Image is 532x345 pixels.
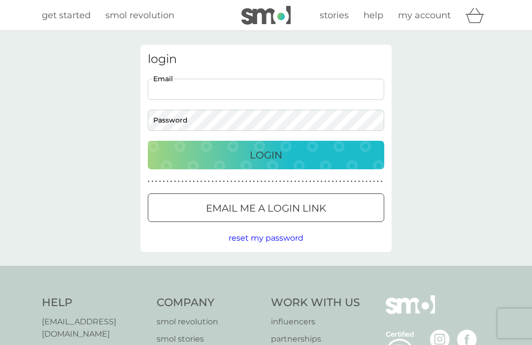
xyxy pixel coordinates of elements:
p: ● [313,179,315,184]
img: smol [386,295,435,329]
p: ● [257,179,259,184]
p: Login [250,147,282,163]
p: ● [185,179,187,184]
p: ● [294,179,296,184]
span: stories [320,10,349,21]
span: my account [398,10,451,21]
p: ● [358,179,360,184]
p: ● [189,179,191,184]
a: smol revolution [157,315,262,328]
p: ● [245,179,247,184]
a: stories [320,8,349,23]
span: help [364,10,383,21]
span: smol revolution [105,10,174,21]
p: ● [231,179,233,184]
p: ● [279,179,281,184]
p: ● [212,179,214,184]
p: ● [328,179,330,184]
p: ● [347,179,349,184]
span: get started [42,10,91,21]
p: ● [287,179,289,184]
img: smol [241,6,291,25]
p: ● [155,179,157,184]
p: ● [291,179,293,184]
p: ● [208,179,210,184]
h3: login [148,52,384,66]
h4: Work With Us [271,295,360,311]
button: Email me a login link [148,193,384,222]
span: reset my password [229,233,303,243]
p: ● [272,179,274,184]
p: ● [305,179,307,184]
p: ● [377,179,379,184]
p: ● [268,179,270,184]
p: ● [253,179,255,184]
p: ● [335,179,337,184]
p: ● [339,179,341,184]
p: ● [261,179,263,184]
p: ● [219,179,221,184]
p: ● [238,179,240,184]
h4: Company [157,295,262,311]
p: ● [298,179,300,184]
p: ● [170,179,172,184]
p: Email me a login link [206,200,326,216]
div: basket [465,5,490,25]
p: ● [343,179,345,184]
p: ● [302,179,304,184]
p: ● [200,179,202,184]
p: ● [166,179,168,184]
p: ● [264,179,266,184]
p: ● [381,179,383,184]
p: ● [204,179,206,184]
p: ● [152,179,154,184]
p: ● [174,179,176,184]
p: ● [275,179,277,184]
p: ● [354,179,356,184]
a: get started [42,8,91,23]
p: ● [249,179,251,184]
a: [EMAIL_ADDRESS][DOMAIN_NAME] [42,315,147,341]
p: ● [182,179,184,184]
a: influencers [271,315,360,328]
p: ● [223,179,225,184]
p: ● [193,179,195,184]
p: ● [362,179,364,184]
p: ● [309,179,311,184]
p: ● [227,179,229,184]
button: reset my password [229,232,303,245]
a: smol revolution [105,8,174,23]
a: my account [398,8,451,23]
p: ● [332,179,334,184]
p: ● [351,179,353,184]
p: ● [197,179,199,184]
h4: Help [42,295,147,311]
p: ● [373,179,375,184]
p: ● [242,179,244,184]
p: ● [369,179,371,184]
p: ● [321,179,323,184]
a: help [364,8,383,23]
p: ● [163,179,165,184]
p: ● [159,179,161,184]
p: ● [366,179,367,184]
p: ● [317,179,319,184]
p: ● [283,179,285,184]
p: ● [324,179,326,184]
p: ● [148,179,150,184]
p: ● [178,179,180,184]
p: ● [234,179,236,184]
button: Login [148,141,384,169]
p: ● [215,179,217,184]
